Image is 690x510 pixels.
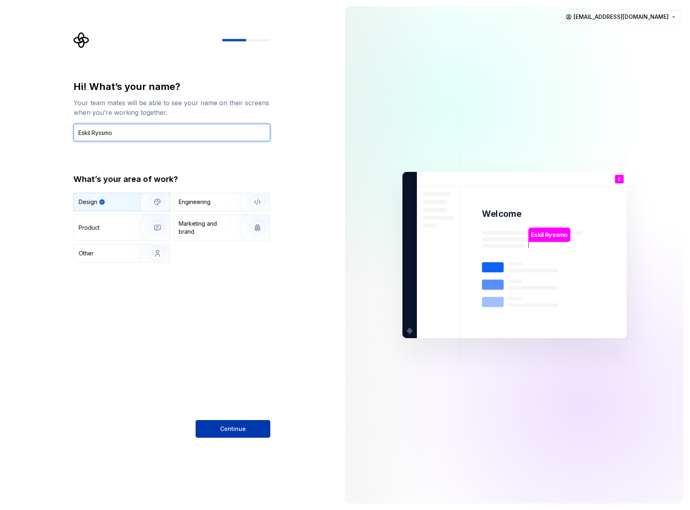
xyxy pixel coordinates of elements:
div: Product [79,224,100,232]
span: [EMAIL_ADDRESS][DOMAIN_NAME] [574,13,669,21]
p: E [618,177,620,182]
svg: Supernova Logo [73,32,90,48]
div: Marketing and brand [179,220,233,236]
p: Eskil Ryssmo [531,231,568,239]
button: [EMAIL_ADDRESS][DOMAIN_NAME] [562,10,680,24]
input: Han Solo [73,124,270,141]
div: What’s your area of work? [73,173,270,185]
div: Hi! What’s your name? [73,80,270,93]
span: Continue [220,425,246,433]
div: Engineering [179,198,210,206]
div: Your team mates will be able to see your name on their screens when you’re working together. [73,98,270,117]
button: Continue [196,420,270,438]
p: Welcome [482,208,521,220]
div: Design [79,198,97,206]
div: Other [79,249,94,257]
